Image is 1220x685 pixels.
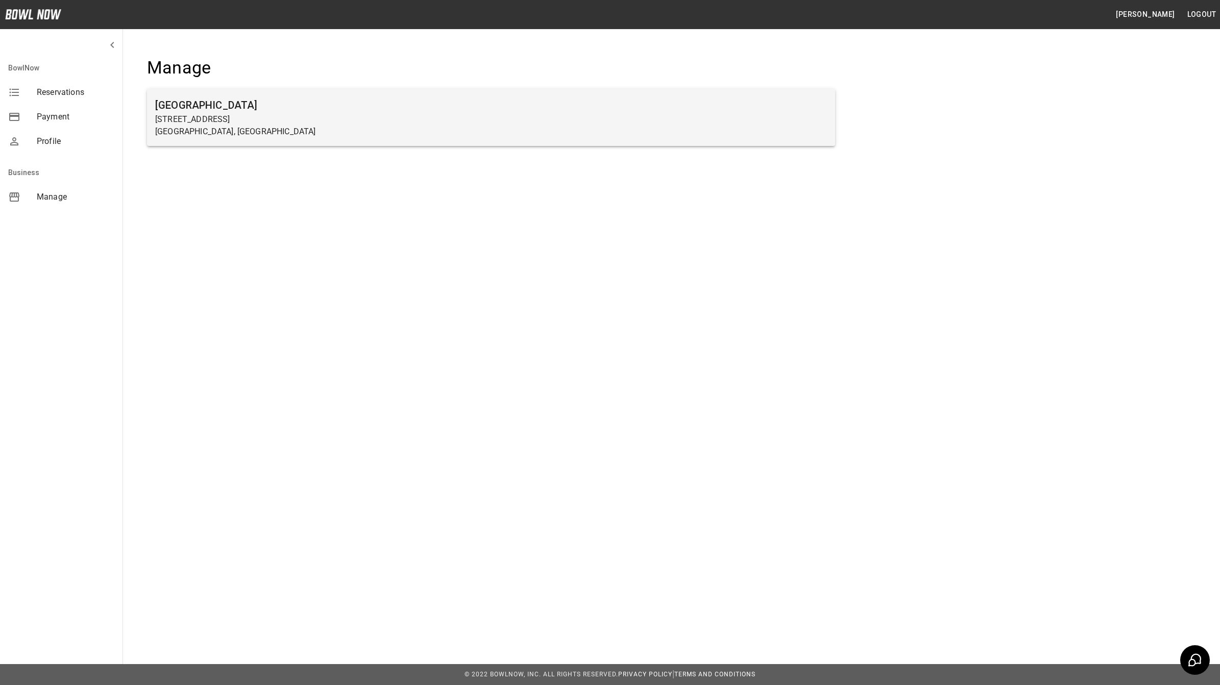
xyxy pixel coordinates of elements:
[155,113,827,126] p: [STREET_ADDRESS]
[1183,5,1220,24] button: Logout
[37,86,114,99] span: Reservations
[465,671,618,678] span: © 2022 BowlNow, Inc. All Rights Reserved.
[155,126,827,138] p: [GEOGRAPHIC_DATA], [GEOGRAPHIC_DATA]
[37,111,114,123] span: Payment
[618,671,672,678] a: Privacy Policy
[155,97,827,113] h6: [GEOGRAPHIC_DATA]
[147,57,835,79] h4: Manage
[37,191,114,203] span: Manage
[1112,5,1179,24] button: [PERSON_NAME]
[37,135,114,148] span: Profile
[5,9,61,19] img: logo
[674,671,755,678] a: Terms and Conditions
